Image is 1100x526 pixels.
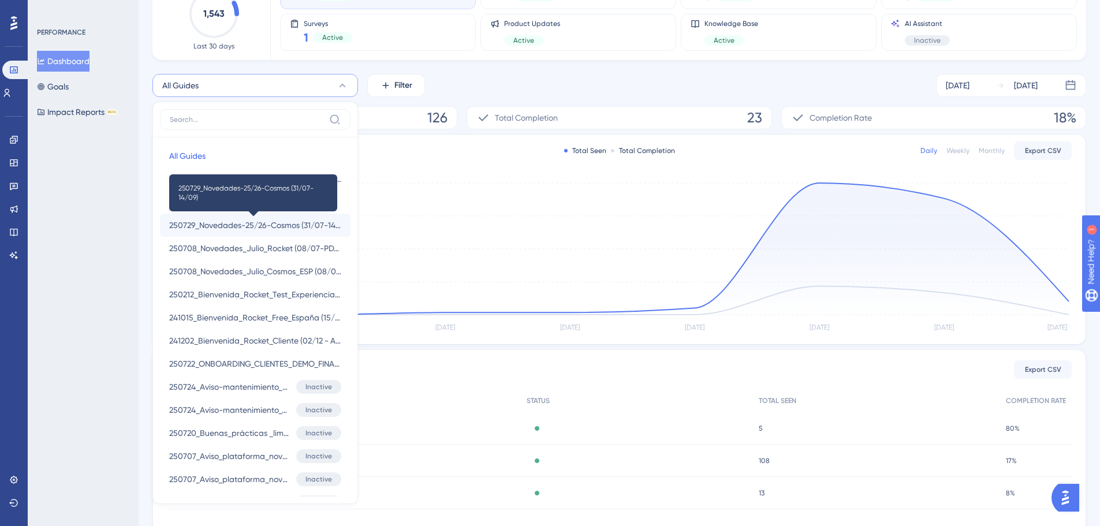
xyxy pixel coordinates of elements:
[160,214,350,237] button: 250729_Novedades-25/26-Cosmos (31/07-14/09)250729_Novedades-25/26-Cosmos (31/07-14/09)
[427,109,448,127] span: 126
[1047,323,1067,331] tspan: [DATE]
[160,306,350,329] button: 241015_Bienvenida_Rocket_Free_España (15/10 - ACT)
[759,488,765,498] span: 13
[704,19,758,28] span: Knowledge Base
[759,396,796,405] span: TOTAL SEEN
[914,36,941,45] span: Inactive
[1014,79,1038,92] div: [DATE]
[160,352,350,375] button: 250722_ONBOARDING_CLIENTES_DEMO_FINAL (Activo)
[160,398,350,421] button: 250724_Aviso-mantenimiento_Cosmos (24/07-31/07)Inactive
[169,449,292,463] span: 250707_Aviso_plataforma_novedades_Julio - Rocket (07/07 - 08/07)
[1006,396,1066,405] span: COMPLETION RATE
[1025,146,1061,155] span: Export CSV
[169,472,292,486] span: 250707_Aviso_plataforma_novedades_Julio - Cosmos (07/07 - 08/07)
[946,79,970,92] div: [DATE]
[322,33,343,42] span: Active
[160,468,350,491] button: 250707_Aviso_plataforma_novedades_Julio - Cosmos (07/07 - 08/07)Inactive
[169,264,341,278] span: 250708_Novedades_Julio_Cosmos_ESP (08/07 - PDTE)
[495,111,558,125] span: Total Completion
[160,375,350,398] button: 250724_Aviso-mantenimiento_Rocket (24/07-29/07)Inactive
[169,380,292,394] span: 250724_Aviso-mantenimiento_Rocket (24/07-29/07)
[810,111,872,125] span: Completion Rate
[160,191,350,214] button: 250729_Novedades-25/26-Cosmos-(COL) (29/07-29/09)
[305,405,332,415] span: Inactive
[920,146,937,155] div: Daily
[80,6,84,15] div: 1
[1006,488,1015,498] span: 8%
[160,144,350,167] button: All Guides
[170,115,325,124] input: Search...
[1006,456,1017,465] span: 17%
[169,495,292,509] span: 250324_Adjuntar_documentos_tareas_Rocket (24/03 - 30/03)
[160,445,350,468] button: 250707_Aviso_plataforma_novedades_Julio - Rocket (07/07 - 08/07)Inactive
[747,109,762,127] span: 23
[759,456,770,465] span: 108
[169,288,341,301] span: 250212_Bienvenida_Rocket_Test_Experiencia_(Only_Once)
[714,36,734,45] span: Active
[169,149,206,163] span: All Guides
[305,382,332,391] span: Inactive
[160,329,350,352] button: 241202_Bienvenida_Rocket_Cliente (02/12 - ACT)
[611,146,675,155] div: Total Completion
[1014,141,1072,160] button: Export CSV
[305,475,332,484] span: Inactive
[27,3,72,17] span: Need Help?
[162,79,199,92] span: All Guides
[178,184,328,202] span: 250729_Novedades-25/26-Cosmos (31/07-14/09)
[905,19,950,28] span: AI Assistant
[160,283,350,306] button: 250212_Bienvenida_Rocket_Test_Experiencia_(Only_Once)
[1006,424,1020,433] span: 80%
[527,396,550,405] span: STATUS
[1014,360,1072,379] button: Export CSV
[1025,365,1061,374] span: Export CSV
[169,218,341,232] span: 250729_Novedades-25/26-Cosmos (31/07-14/09)
[193,42,234,51] span: Last 30 days
[37,28,85,37] div: PERFORMANCE
[169,403,292,417] span: 250724_Aviso-mantenimiento_Cosmos (24/07-31/07)
[810,323,829,331] tspan: [DATE]
[435,323,455,331] tspan: [DATE]
[759,424,763,433] span: 5
[560,323,580,331] tspan: [DATE]
[160,167,350,191] button: 250729_Novedades-25/26-Rocket (31/07-14/09)
[37,76,69,97] button: Goals
[304,19,352,27] span: Surveys
[160,491,350,514] button: 250324_Adjuntar_documentos_tareas_Rocket (24/03 - 30/03)
[169,311,341,324] span: 241015_Bienvenida_Rocket_Free_España (15/10 - ACT)
[160,260,350,283] button: 250708_Novedades_Julio_Cosmos_ESP (08/07 - PDTE)
[160,237,350,260] button: 250708_Novedades_Julio_Rocket (08/07-PDTE)
[169,241,341,255] span: 250708_Novedades_Julio_Rocket (08/07-PDTE)
[305,452,332,461] span: Inactive
[946,146,970,155] div: Weekly
[1054,109,1076,127] span: 18%
[169,334,341,348] span: 241202_Bienvenida_Rocket_Cliente (02/12 - ACT)
[169,357,341,371] span: 250722_ONBOARDING_CLIENTES_DEMO_FINAL (Activo)
[107,109,117,115] div: BETA
[169,426,292,440] span: 250720_Buenas_prácticas _limpieza _caché (29/07 - ACT)
[564,146,606,155] div: Total Seen
[152,74,358,97] button: All Guides
[513,36,534,45] span: Active
[37,102,117,122] button: Impact ReportsBETA
[305,428,332,438] span: Inactive
[160,421,350,445] button: 250720_Buenas_prácticas _limpieza _caché (29/07 - ACT)Inactive
[504,19,560,28] span: Product Updates
[1051,480,1086,515] iframe: UserGuiding AI Assistant Launcher
[367,74,425,97] button: Filter
[394,79,412,92] span: Filter
[37,51,90,72] button: Dashboard
[169,172,341,186] span: 250729_Novedades-25/26-Rocket (31/07-14/09)
[934,323,954,331] tspan: [DATE]
[979,146,1005,155] div: Monthly
[203,8,225,19] text: 1,543
[685,323,704,331] tspan: [DATE]
[304,29,308,46] span: 1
